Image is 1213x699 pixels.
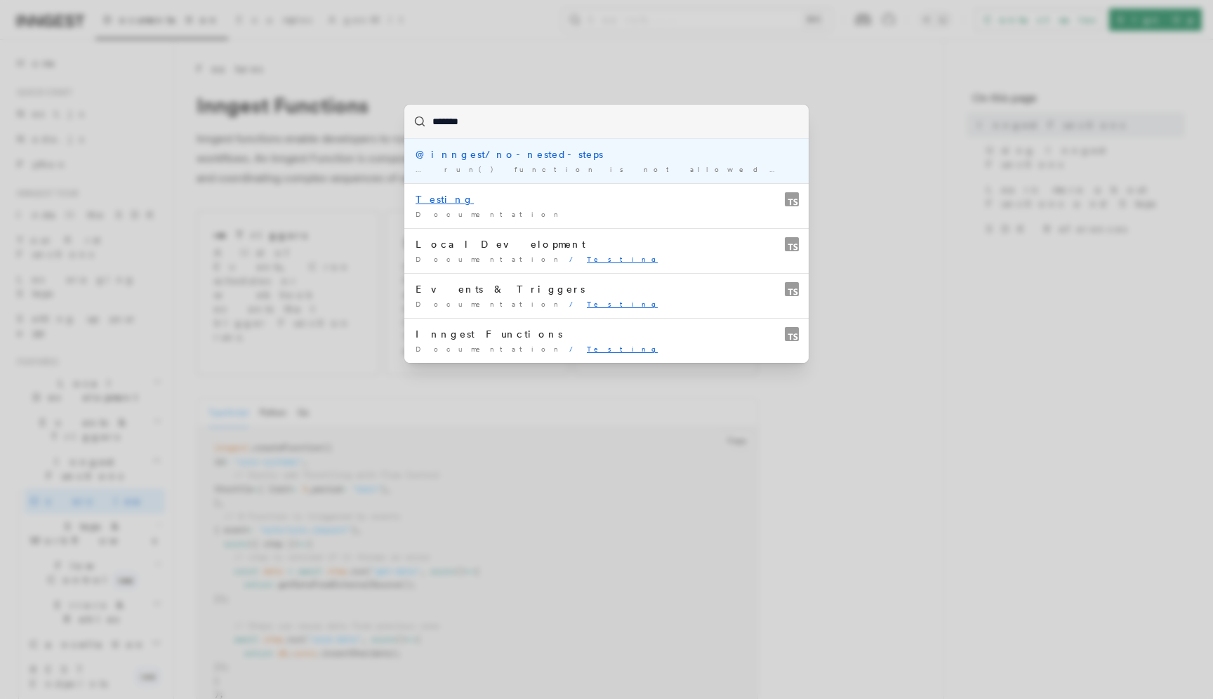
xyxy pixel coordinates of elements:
[416,237,797,251] div: Local Development
[416,147,797,161] div: @inngest/no-nested-steps
[587,255,658,263] mark: Testing
[587,345,658,353] mark: Testing
[416,164,797,175] div: … run() function is not allowed. [DOMAIN_NAME]() calls is …
[416,255,564,263] span: Documentation
[416,282,797,296] div: Events & Triggers
[416,327,797,341] div: Inngest Functions
[569,345,581,353] span: /
[569,300,581,308] span: /
[416,300,564,308] span: Documentation
[416,194,474,205] mark: Testing
[416,345,564,353] span: Documentation
[416,210,564,218] span: Documentation
[569,255,581,263] span: /
[587,300,658,308] mark: Testing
